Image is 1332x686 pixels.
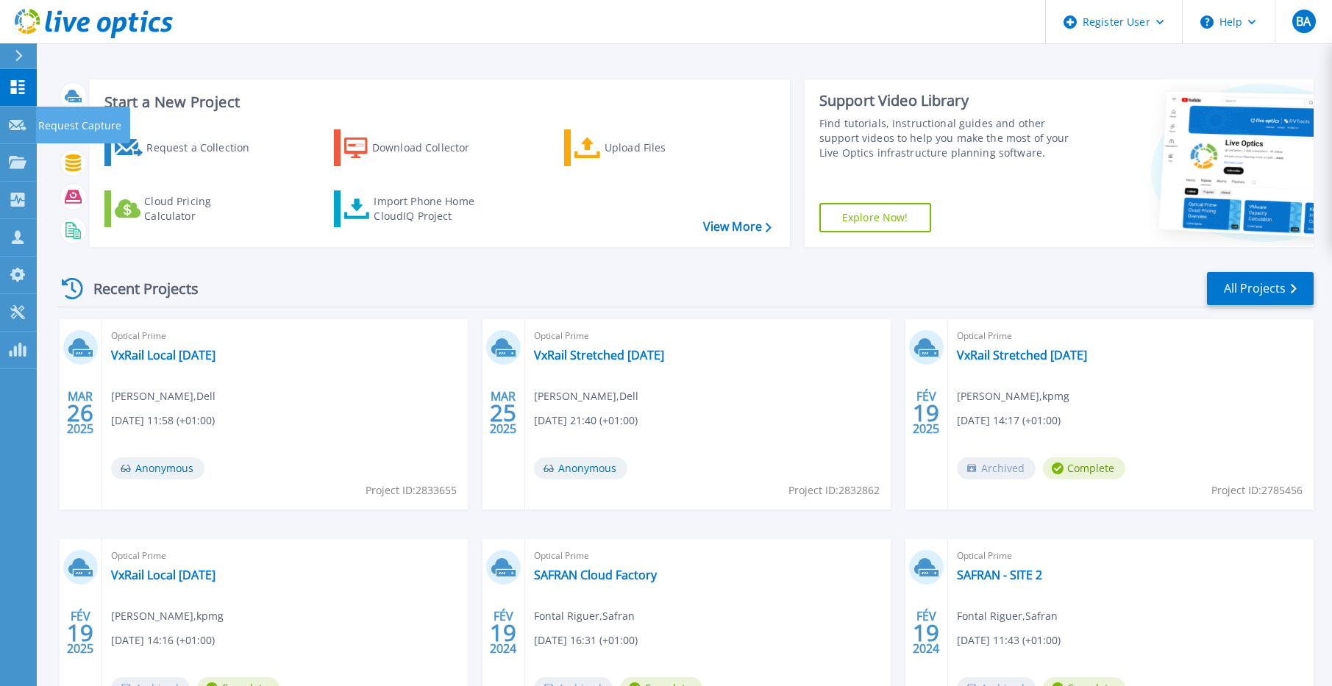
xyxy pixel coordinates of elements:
[489,606,517,660] div: FÉV 2024
[534,412,638,429] span: [DATE] 21:40 (+01:00)
[913,407,939,419] span: 19
[111,412,215,429] span: [DATE] 11:58 (+01:00)
[366,482,457,499] span: Project ID: 2833655
[534,348,664,362] a: VxRail Stretched [DATE]
[534,548,882,564] span: Optical Prime
[111,548,459,564] span: Optical Prime
[564,129,728,166] a: Upload Files
[111,608,224,624] span: [PERSON_NAME] , kpmg
[111,457,204,479] span: Anonymous
[957,632,1061,649] span: [DATE] 11:43 (+01:00)
[67,407,93,419] span: 26
[490,407,516,419] span: 25
[703,220,772,234] a: View More
[1207,272,1314,305] a: All Projects
[66,606,94,660] div: FÉV 2025
[490,626,516,639] span: 19
[957,412,1061,429] span: [DATE] 14:17 (+01:00)
[957,608,1058,624] span: Fontal Riguer , Safran
[66,386,94,440] div: MAR 2025
[957,457,1036,479] span: Archived
[1043,457,1125,479] span: Complete
[67,626,93,639] span: 19
[605,133,722,162] div: Upload Files
[534,568,657,582] a: SAFRAN Cloud Factory
[534,388,638,404] span: [PERSON_NAME] , Dell
[111,388,216,404] span: [PERSON_NAME] , Dell
[819,116,1078,160] div: Find tutorials, instructional guides and other support videos to help you make the most of your L...
[104,190,268,227] a: Cloud Pricing Calculator
[104,94,771,110] h3: Start a New Project
[534,328,882,344] span: Optical Prime
[38,107,121,145] p: Request Capture
[819,91,1078,110] div: Support Video Library
[957,328,1305,344] span: Optical Prime
[111,348,216,362] a: VxRail Local [DATE]
[1296,15,1311,27] span: BA
[104,129,268,166] a: Request a Collection
[534,632,638,649] span: [DATE] 16:31 (+01:00)
[957,568,1042,582] a: SAFRAN - SITE 2
[957,348,1087,362] a: VxRail Stretched [DATE]
[374,194,488,224] div: Import Phone Home CloudIQ Project
[912,606,940,660] div: FÉV 2024
[913,626,939,639] span: 19
[534,608,635,624] span: Fontal Riguer , Safran
[334,129,498,166] a: Download Collector
[111,568,216,582] a: VxRail Local [DATE]
[111,632,215,649] span: [DATE] 14:16 (+01:00)
[819,203,931,232] a: Explore Now!
[146,133,264,162] div: Request a Collection
[144,194,262,224] div: Cloud Pricing Calculator
[534,457,627,479] span: Anonymous
[372,133,490,162] div: Download Collector
[57,271,218,307] div: Recent Projects
[912,386,940,440] div: FÉV 2025
[788,482,880,499] span: Project ID: 2832862
[489,386,517,440] div: MAR 2025
[957,388,1069,404] span: [PERSON_NAME] , kpmg
[111,328,459,344] span: Optical Prime
[957,548,1305,564] span: Optical Prime
[1211,482,1303,499] span: Project ID: 2785456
